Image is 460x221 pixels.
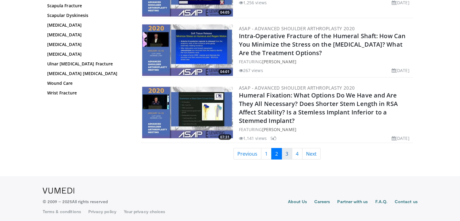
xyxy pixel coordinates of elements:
a: Careers [314,199,330,206]
a: [MEDICAL_DATA] [47,32,129,38]
a: [PERSON_NAME] [262,59,296,64]
a: Next [302,148,321,160]
a: 04:01 [142,25,233,76]
a: Previous [233,148,261,160]
a: ASAP - Advanced Shoulder ArthroPlasty 2020 [239,85,355,91]
img: b6b44457-3346-4d8e-91b9-394d489a1de8.300x170_q85_crop-smart_upscale.jpg [142,87,233,138]
a: Wrist Fracture [47,90,129,96]
p: © 2009 – 2025 [43,199,108,205]
nav: Search results pages [141,148,413,160]
a: Scapular Dyskinesis [47,12,129,18]
a: [MEDICAL_DATA] [MEDICAL_DATA] [47,71,129,77]
li: 267 views [239,67,263,74]
a: Partner with us [337,199,368,206]
a: 2 [271,148,282,160]
a: [MEDICAL_DATA] [47,51,129,57]
div: FEATURING [239,58,412,65]
a: F.A.Q. [375,199,387,206]
span: 04:01 [218,69,231,74]
div: FEATURING [239,126,412,133]
a: Wound Care [47,80,129,86]
li: [DATE] [392,135,409,141]
a: Ulnar [MEDICAL_DATA] Fracture [47,61,129,67]
a: 07:31 [142,87,233,138]
a: Intra-Operative Fracture of the Humeral Shaft: How Can You Minimize the Stress on the [MEDICAL_DA... [239,32,406,57]
span: 07:31 [218,134,231,140]
a: About Us [288,199,307,206]
li: [DATE] [392,67,409,74]
a: Contact us [395,199,418,206]
a: 1 [261,148,272,160]
span: 04:05 [218,10,231,15]
img: VuMedi Logo [43,188,74,194]
a: [PERSON_NAME] [262,127,296,132]
a: ASAP - Advanced Shoulder ArthroPlasty 2020 [239,25,355,31]
a: [MEDICAL_DATA] [47,41,129,48]
a: Your privacy choices [124,209,165,215]
li: 5 [270,135,276,141]
a: Privacy policy [88,209,116,215]
img: b246d643-8ca8-4221-81e7-5b32758b2863.300x170_q85_crop-smart_upscale.jpg [142,25,233,76]
a: Scapula Fracture [47,3,129,9]
a: 4 [292,148,302,160]
a: Humeral Fixation: What Options Do We Have and Are They All Necessary? Does Shorter Stem Length in... [239,91,398,125]
li: 1,141 views [239,135,267,141]
a: Terms & conditions [43,209,81,215]
a: 3 [282,148,292,160]
a: [MEDICAL_DATA] [47,22,129,28]
span: All rights reserved [72,199,107,204]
